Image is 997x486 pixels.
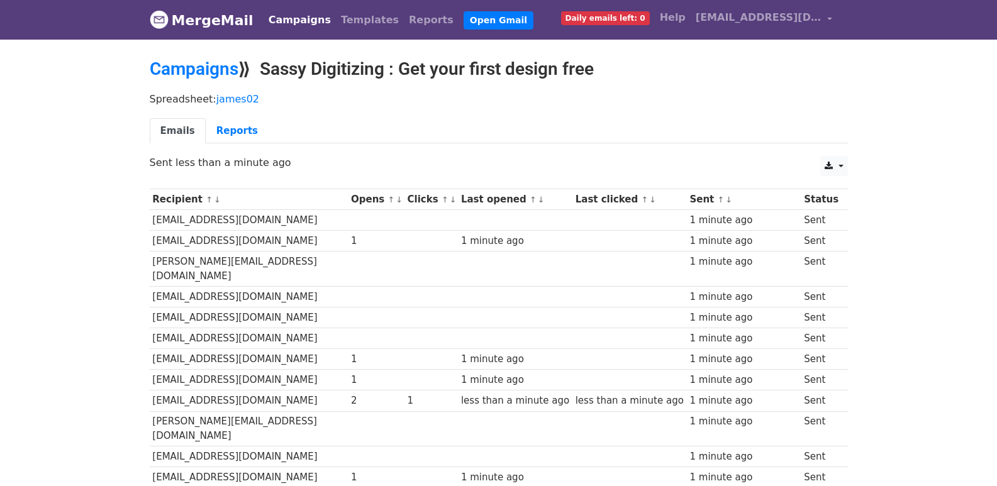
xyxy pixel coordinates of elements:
[348,189,404,210] th: Opens
[150,251,348,287] td: [PERSON_NAME][EMAIL_ADDRESS][DOMAIN_NAME]
[689,234,798,248] div: 1 minute ago
[351,394,401,408] div: 2
[351,373,401,387] div: 1
[801,307,841,328] td: Sent
[461,394,569,408] div: less than a minute ago
[801,446,841,467] td: Sent
[801,390,841,411] td: Sent
[404,189,458,210] th: Clicks
[689,352,798,367] div: 1 minute ago
[206,195,213,204] a: ↑
[351,234,401,248] div: 1
[150,58,238,79] a: Campaigns
[150,446,348,467] td: [EMAIL_ADDRESS][DOMAIN_NAME]
[649,195,656,204] a: ↓
[150,411,348,446] td: [PERSON_NAME][EMAIL_ADDRESS][DOMAIN_NAME]
[561,11,650,25] span: Daily emails left: 0
[530,195,537,204] a: ↑
[150,92,848,106] p: Spreadsheet:
[725,195,732,204] a: ↓
[801,210,841,231] td: Sent
[150,10,169,29] img: MergeMail logo
[801,349,841,370] td: Sent
[216,93,259,105] a: james02
[150,118,206,144] a: Emails
[214,195,221,204] a: ↓
[442,195,448,204] a: ↑
[150,210,348,231] td: [EMAIL_ADDRESS][DOMAIN_NAME]
[150,156,848,169] p: Sent less than a minute ago
[336,8,404,33] a: Templates
[689,331,798,346] div: 1 minute ago
[691,5,838,35] a: [EMAIL_ADDRESS][DOMAIN_NAME]
[150,390,348,411] td: [EMAIL_ADDRESS][DOMAIN_NAME]
[150,7,253,33] a: MergeMail
[696,10,822,25] span: [EMAIL_ADDRESS][DOMAIN_NAME]
[404,8,459,33] a: Reports
[150,349,348,370] td: [EMAIL_ADDRESS][DOMAIN_NAME]
[461,470,569,485] div: 1 minute ago
[801,286,841,307] td: Sent
[206,118,269,144] a: Reports
[388,195,395,204] a: ↑
[689,311,798,325] div: 1 minute ago
[576,394,684,408] div: less than a minute ago
[689,255,798,269] div: 1 minute ago
[689,394,798,408] div: 1 minute ago
[464,11,533,30] a: Open Gmail
[689,470,798,485] div: 1 minute ago
[150,58,848,80] h2: ⟫ Sassy Digitizing : Get your first design free
[689,414,798,429] div: 1 minute ago
[351,352,401,367] div: 1
[689,373,798,387] div: 1 minute ago
[642,195,649,204] a: ↑
[150,231,348,251] td: [EMAIL_ADDRESS][DOMAIN_NAME]
[538,195,545,204] a: ↓
[150,370,348,390] td: [EMAIL_ADDRESS][DOMAIN_NAME]
[801,411,841,446] td: Sent
[572,189,687,210] th: Last clicked
[689,450,798,464] div: 1 minute ago
[396,195,403,204] a: ↓
[689,290,798,304] div: 1 minute ago
[556,5,655,30] a: Daily emails left: 0
[408,394,455,408] div: 1
[655,5,691,30] a: Help
[450,195,457,204] a: ↓
[458,189,572,210] th: Last opened
[150,328,348,349] td: [EMAIL_ADDRESS][DOMAIN_NAME]
[718,195,725,204] a: ↑
[801,370,841,390] td: Sent
[351,470,401,485] div: 1
[461,234,569,248] div: 1 minute ago
[801,251,841,287] td: Sent
[687,189,801,210] th: Sent
[689,213,798,228] div: 1 minute ago
[801,328,841,349] td: Sent
[461,352,569,367] div: 1 minute ago
[461,373,569,387] div: 1 minute ago
[150,307,348,328] td: [EMAIL_ADDRESS][DOMAIN_NAME]
[150,189,348,210] th: Recipient
[264,8,336,33] a: Campaigns
[801,231,841,251] td: Sent
[801,189,841,210] th: Status
[150,286,348,307] td: [EMAIL_ADDRESS][DOMAIN_NAME]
